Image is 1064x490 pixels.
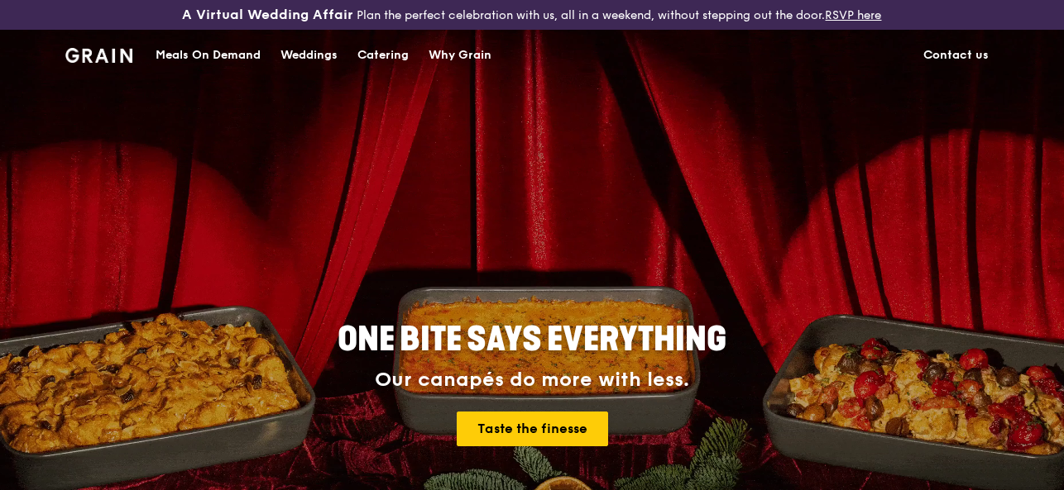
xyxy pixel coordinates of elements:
h3: A Virtual Wedding Affair [182,7,353,23]
div: Weddings [280,31,338,80]
div: Plan the perfect celebration with us, all in a weekend, without stepping out the door. [177,7,886,23]
a: Weddings [271,31,347,80]
img: Grain [65,48,132,63]
a: Taste the finesse [457,412,608,446]
a: Why Grain [419,31,501,80]
a: Catering [347,31,419,80]
span: ONE BITE SAYS EVERYTHING [338,320,726,359]
div: Why Grain [429,31,491,80]
div: Our canapés do more with less. [234,369,830,392]
div: Meals On Demand [156,31,261,80]
a: Contact us [913,31,999,80]
a: GrainGrain [65,29,132,78]
div: Catering [357,31,409,80]
a: RSVP here [825,8,881,22]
